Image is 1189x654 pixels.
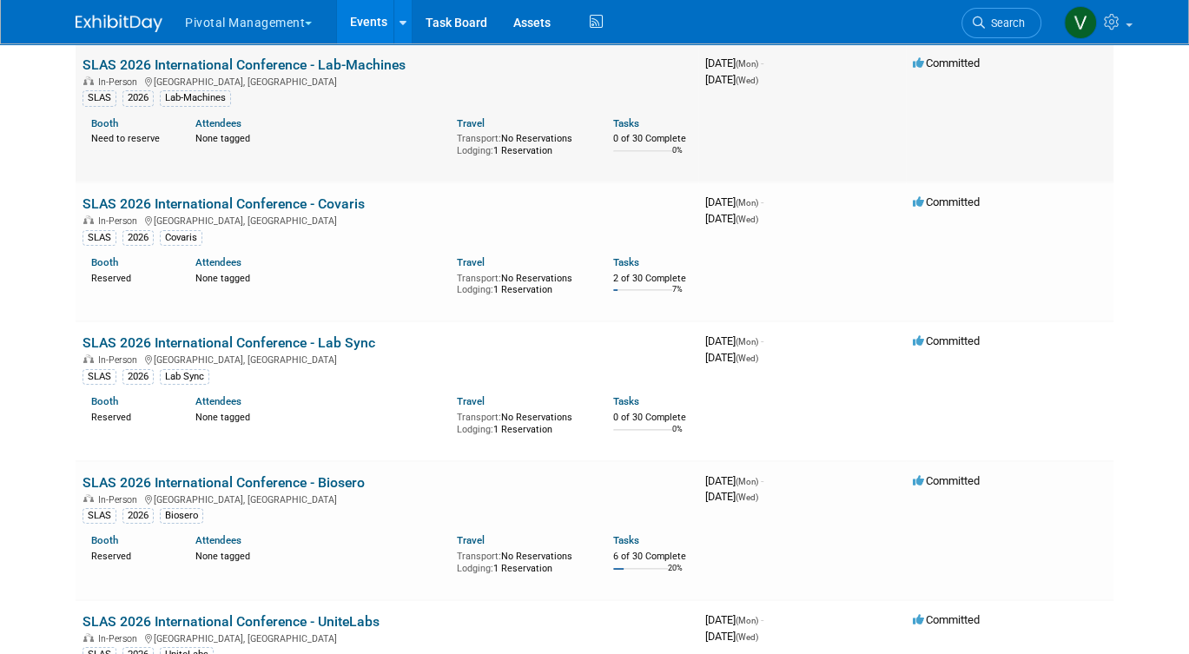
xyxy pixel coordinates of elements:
span: Search [985,17,1025,30]
a: SLAS 2026 International Conference - Lab Sync [83,334,375,351]
div: Lab-Machines [160,90,231,106]
a: SLAS 2026 International Conference - Covaris [83,195,365,212]
a: Booth [91,117,118,129]
a: Booth [91,534,118,546]
span: (Mon) [736,616,758,625]
span: [DATE] [705,630,758,643]
span: [DATE] [705,351,758,364]
span: Transport: [457,273,501,284]
span: In-Person [98,354,142,366]
a: Travel [457,534,485,546]
div: [GEOGRAPHIC_DATA], [GEOGRAPHIC_DATA] [83,352,691,366]
span: [DATE] [705,334,763,347]
div: 6 of 30 Complete [613,551,691,563]
div: Need to reserve [91,129,169,145]
span: (Wed) [736,492,758,502]
div: 2026 [122,508,154,524]
span: [DATE] [705,195,763,208]
div: No Reservations 1 Reservation [457,547,587,574]
span: - [761,56,763,69]
div: 2026 [122,230,154,246]
div: [GEOGRAPHIC_DATA], [GEOGRAPHIC_DATA] [83,213,691,227]
a: SLAS 2026 International Conference - Lab-Machines [83,56,406,73]
a: Attendees [195,395,241,407]
img: In-Person Event [83,215,94,224]
span: [DATE] [705,56,763,69]
img: In-Person Event [83,494,94,503]
img: In-Person Event [83,633,94,642]
a: SLAS 2026 International Conference - UniteLabs [83,613,380,630]
span: Transport: [457,133,501,144]
div: SLAS [83,508,116,524]
span: Transport: [457,551,501,562]
span: [DATE] [705,613,763,626]
span: (Wed) [736,632,758,642]
div: None tagged [195,547,443,563]
span: - [761,474,763,487]
div: Reserved [91,408,169,424]
div: No Reservations 1 Reservation [457,408,587,435]
span: [DATE] [705,474,763,487]
span: Committed [913,195,980,208]
div: Reserved [91,547,169,563]
div: SLAS [83,90,116,106]
span: In-Person [98,494,142,505]
span: [DATE] [705,73,758,86]
img: In-Person Event [83,354,94,363]
td: 7% [672,285,683,308]
div: SLAS [83,369,116,385]
a: Search [961,8,1041,38]
span: - [761,195,763,208]
a: SLAS 2026 International Conference - Biosero [83,474,365,491]
div: Reserved [91,269,169,285]
a: Travel [457,117,485,129]
span: (Mon) [736,477,758,486]
span: (Wed) [736,76,758,85]
a: Tasks [613,256,639,268]
div: Lab Sync [160,369,209,385]
span: Lodging: [457,145,493,156]
a: Tasks [613,534,639,546]
span: (Mon) [736,59,758,69]
span: - [761,613,763,626]
span: Committed [913,334,980,347]
td: 0% [672,146,683,169]
div: SLAS [83,230,116,246]
div: Covaris [160,230,202,246]
span: Committed [913,613,980,626]
span: (Mon) [736,337,758,347]
span: Lodging: [457,563,493,574]
div: 2 of 30 Complete [613,273,691,285]
span: (Mon) [736,198,758,208]
a: Travel [457,395,485,407]
span: In-Person [98,633,142,644]
a: Attendees [195,256,241,268]
img: ExhibitDay [76,15,162,32]
div: Biosero [160,508,203,524]
a: Travel [457,256,485,268]
a: Tasks [613,117,639,129]
span: [DATE] [705,212,758,225]
div: 0 of 30 Complete [613,412,691,424]
a: Booth [91,395,118,407]
span: (Wed) [736,215,758,224]
span: [DATE] [705,490,758,503]
span: In-Person [98,76,142,88]
div: None tagged [195,269,443,285]
div: No Reservations 1 Reservation [457,269,587,296]
span: Transport: [457,412,501,423]
span: (Wed) [736,353,758,363]
img: In-Person Event [83,76,94,85]
span: Lodging: [457,284,493,295]
div: [GEOGRAPHIC_DATA], [GEOGRAPHIC_DATA] [83,492,691,505]
span: In-Person [98,215,142,227]
div: None tagged [195,408,443,424]
div: [GEOGRAPHIC_DATA], [GEOGRAPHIC_DATA] [83,631,691,644]
span: - [761,334,763,347]
div: No Reservations 1 Reservation [457,129,587,156]
span: Committed [913,56,980,69]
td: 0% [672,425,683,448]
a: Booth [91,256,118,268]
span: Lodging: [457,424,493,435]
td: 20% [668,564,683,587]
